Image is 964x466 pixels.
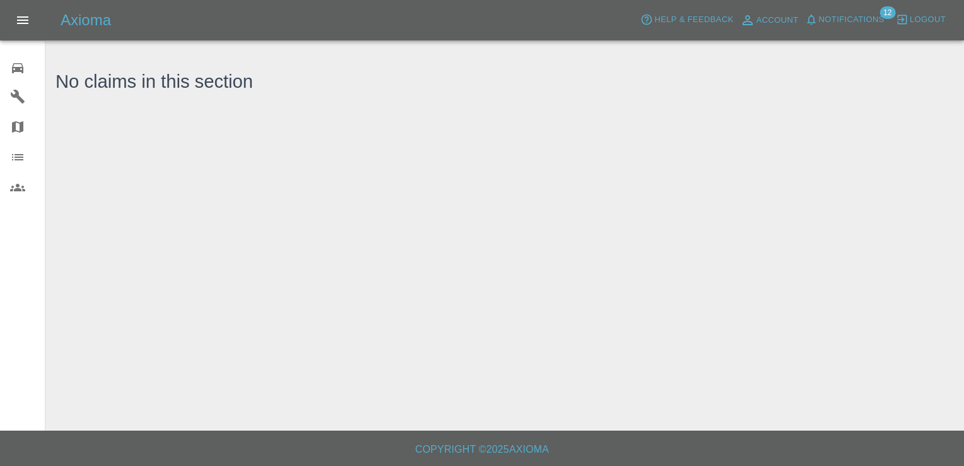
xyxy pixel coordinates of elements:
[893,10,949,30] button: Logout
[637,10,736,30] button: Help & Feedback
[879,6,895,19] span: 12
[8,5,38,35] button: Open drawer
[56,68,253,96] h3: No claims in this section
[910,13,946,27] span: Logout
[10,441,954,458] h6: Copyright © 2025 Axioma
[737,10,802,30] a: Account
[819,13,885,27] span: Notifications
[756,13,799,28] span: Account
[654,13,733,27] span: Help & Feedback
[802,10,888,30] button: Notifications
[61,10,111,30] h5: Axioma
